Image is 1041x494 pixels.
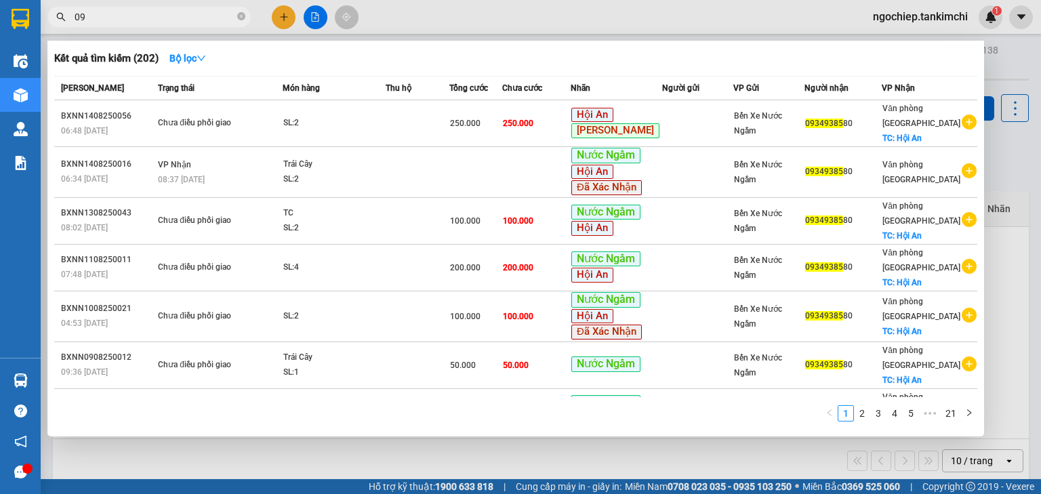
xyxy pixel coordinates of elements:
span: Hội An [571,309,613,324]
li: 2 [854,405,870,421]
span: message [14,466,27,478]
div: SL: 2 [283,221,385,236]
a: 1 [838,406,853,421]
div: Chưa điều phối giao [158,309,260,324]
span: Nước Ngầm [571,148,640,163]
span: Văn phòng [GEOGRAPHIC_DATA] [882,248,960,272]
div: 80 [805,213,882,228]
span: close-circle [237,11,245,24]
li: 21 [941,405,961,421]
span: plus-circle [962,212,977,227]
span: Bến Xe Nước Ngầm [734,255,782,280]
span: plus-circle [962,259,977,274]
button: right [961,405,977,421]
span: TC: Hội An [882,133,922,143]
span: VP Nhận [158,160,191,169]
div: SL: 2 [283,309,385,324]
span: 100.000 [450,216,481,226]
span: 50.000 [450,361,476,370]
div: 80 [805,165,882,179]
div: 80 [805,260,882,274]
span: Bến Xe Nước Ngầm [734,353,782,377]
span: plus-circle [962,163,977,178]
span: VP Gửi [733,83,759,93]
span: left [825,409,834,417]
span: 09:36 [DATE] [61,367,108,377]
span: 06:48 [DATE] [61,126,108,136]
div: 80 [805,117,882,131]
span: 04:53 [DATE] [61,318,108,328]
span: 06:34 [DATE] [61,174,108,184]
div: BXNN1408250056 [61,109,154,123]
span: 09349385 [805,167,843,176]
span: Món hàng [283,83,320,93]
span: Văn phòng [GEOGRAPHIC_DATA] [882,104,960,128]
span: 200.000 [503,263,533,272]
span: Người nhận [804,83,849,93]
h3: Kết quả tìm kiếm ( 202 ) [54,52,159,66]
img: logo-vxr [12,9,29,29]
img: warehouse-icon [14,54,28,68]
span: 250.000 [503,119,533,128]
span: plus-circle [962,115,977,129]
span: Bến Xe Nước Ngầm [734,304,782,329]
div: SL: 4 [283,260,385,275]
div: Trái Cây [283,157,385,172]
span: Tổng cước [449,83,488,93]
span: Văn phòng [GEOGRAPHIC_DATA] [882,297,960,321]
span: TC: Hội An [882,231,922,241]
li: Next Page [961,405,977,421]
span: TC: Hội An [882,327,922,336]
span: 100.000 [503,216,533,226]
span: Nhãn [571,83,590,93]
span: Đã Xác Nhận [571,180,642,195]
a: 4 [887,406,902,421]
span: Văn phòng [GEOGRAPHIC_DATA] [882,160,960,184]
li: 3 [870,405,886,421]
span: 09349385 [805,119,843,128]
span: 08:02 [DATE] [61,223,108,232]
span: Đã Xác Nhận [571,325,642,339]
input: Tìm tên, số ĐT hoặc mã đơn [75,9,234,24]
span: Văn phòng [GEOGRAPHIC_DATA] [882,201,960,226]
div: Chưa điều phối giao [158,213,260,228]
div: Chưa điều phối giao [158,358,260,373]
div: Trái Cây [283,350,385,365]
span: TC: Hội An [882,375,922,385]
div: 80 [805,309,882,323]
button: left [821,405,838,421]
span: Văn phòng [GEOGRAPHIC_DATA] [882,346,960,370]
div: BXNN1108250011 [61,253,154,267]
span: question-circle [14,405,27,417]
div: BXNN1008250021 [61,302,154,316]
span: Hội An [571,221,613,236]
span: Hội An [571,268,613,283]
span: Văn phòng [GEOGRAPHIC_DATA] [882,392,960,417]
div: SL: 1 [283,365,385,380]
a: 5 [903,406,918,421]
li: Previous Page [821,405,838,421]
li: Next 5 Pages [919,405,941,421]
span: VP Nhận [882,83,915,93]
div: BXNN1308250043 [61,206,154,220]
span: close-circle [237,12,245,20]
span: Nước Ngầm [571,205,640,220]
span: Hội An [571,165,613,180]
span: Bến Xe Nước Ngầm [734,111,782,136]
span: 09349385 [805,360,843,369]
div: SL: 2 [283,172,385,187]
span: [PERSON_NAME] [61,83,124,93]
a: 3 [871,406,886,421]
a: 21 [941,406,960,421]
span: notification [14,435,27,448]
span: Hội An [571,108,613,123]
span: Nước Ngầm [571,292,640,308]
span: 09349385 [805,262,843,272]
span: search [56,12,66,22]
span: ••• [919,405,941,421]
a: 2 [855,406,870,421]
img: solution-icon [14,156,28,170]
li: 1 [838,405,854,421]
span: Thu hộ [386,83,411,93]
div: BXNN1408250016 [61,157,154,171]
